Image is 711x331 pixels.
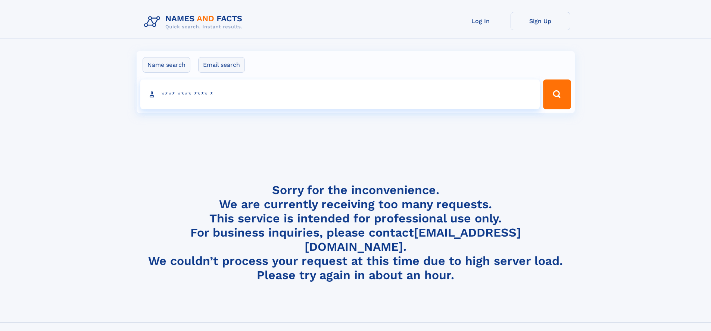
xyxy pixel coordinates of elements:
[543,79,571,109] button: Search Button
[198,57,245,73] label: Email search
[141,12,249,32] img: Logo Names and Facts
[140,79,540,109] input: search input
[141,183,570,282] h4: Sorry for the inconvenience. We are currently receiving too many requests. This service is intend...
[143,57,190,73] label: Name search
[305,225,521,254] a: [EMAIL_ADDRESS][DOMAIN_NAME]
[451,12,511,30] a: Log In
[511,12,570,30] a: Sign Up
